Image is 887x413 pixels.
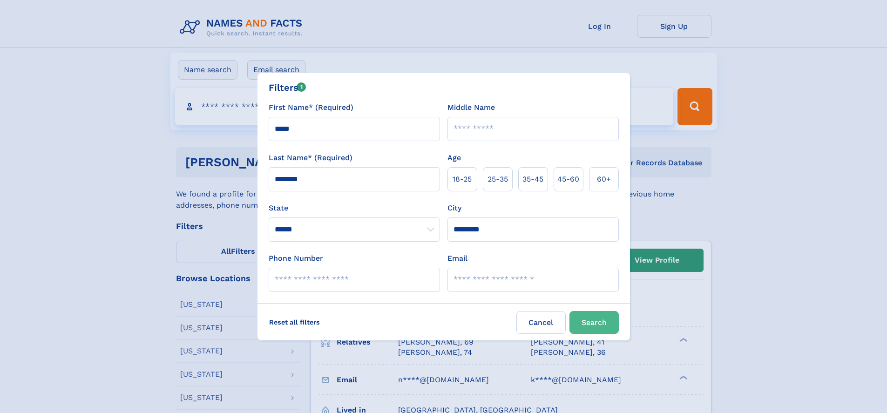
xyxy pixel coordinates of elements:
label: Cancel [516,311,566,334]
span: 18‑25 [453,174,472,185]
label: State [269,203,440,214]
label: Phone Number [269,253,323,264]
span: 45‑60 [557,174,579,185]
label: Last Name* (Required) [269,152,352,163]
span: 60+ [597,174,611,185]
span: 35‑45 [522,174,543,185]
label: Reset all filters [263,311,326,333]
label: First Name* (Required) [269,102,353,113]
button: Search [569,311,619,334]
label: Age [447,152,461,163]
div: Filters [269,81,306,95]
label: City [447,203,461,214]
span: 25‑35 [488,174,508,185]
label: Middle Name [447,102,495,113]
label: Email [447,253,467,264]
